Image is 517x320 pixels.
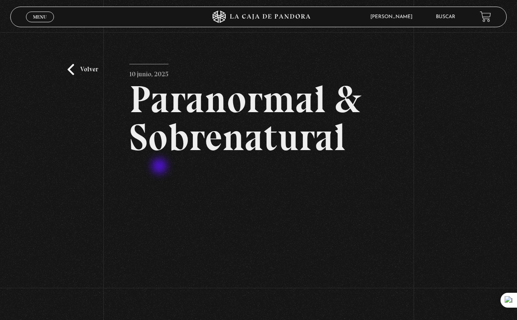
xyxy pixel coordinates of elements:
[366,14,421,19] span: [PERSON_NAME]
[129,80,388,156] h2: Paranormal & Sobrenatural
[30,21,49,27] span: Cerrar
[33,14,47,19] span: Menu
[436,14,455,19] a: Buscar
[129,169,388,314] iframe: Dailymotion video player – PROGRAMA PARANORMAL - SOBRENATURAL
[480,11,491,22] a: View your shopping cart
[129,64,168,80] p: 10 junio, 2025
[68,64,98,75] a: Volver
